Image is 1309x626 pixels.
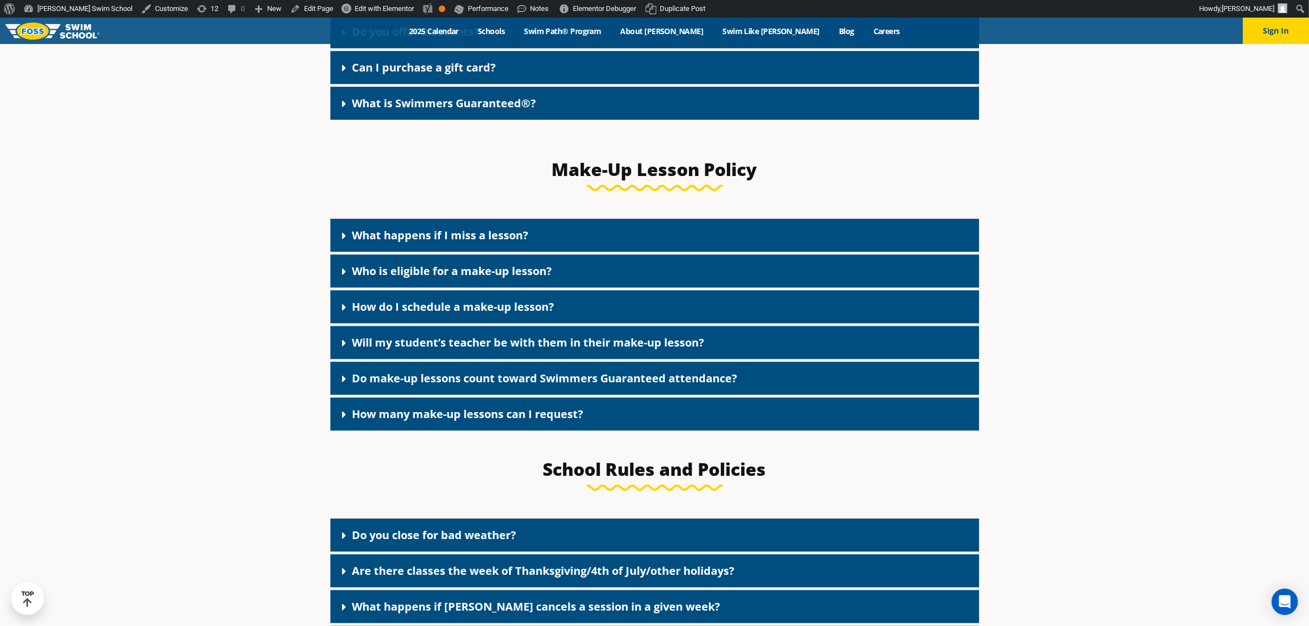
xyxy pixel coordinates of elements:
[330,255,979,288] div: Who is eligible for a make-up lesson?
[5,23,100,40] img: FOSS Swim School Logo
[352,528,517,542] a: Do you close for bad weather?
[352,263,553,278] a: Who is eligible for a make-up lesson?
[330,290,979,323] div: How do I schedule a make-up lesson?
[330,398,979,431] div: How many make-up lessons can I request?
[21,590,34,607] div: TOP
[352,299,555,314] a: How do I schedule a make-up lesson?
[395,458,914,480] h3: School Rules and Policies
[330,51,979,84] div: Can I purchase a gift card?
[352,96,537,111] a: What is Swimmers Guaranteed®?
[330,519,979,552] div: Do you close for bad weather?
[1222,4,1274,13] span: [PERSON_NAME]
[864,26,909,36] a: Careers
[330,554,979,587] div: Are there classes the week of Thanksgiving/4th of July/other holidays?
[439,6,445,12] div: OK
[395,158,914,180] h3: Make-Up Lesson Policy
[515,26,611,36] a: Swim Path® Program
[352,228,529,243] a: What happens if I miss a lesson?
[330,219,979,252] div: What happens if I miss a lesson?
[400,26,468,36] a: 2025 Calendar
[352,563,735,578] a: Are there classes the week of Thanksgiving/4th of July/other holidays?
[352,335,705,350] a: Will my student’s teacher be with them in their make-up lesson?
[330,590,979,623] div: What happens if [PERSON_NAME] cancels a session in a given week?
[713,26,830,36] a: Swim Like [PERSON_NAME]
[352,371,738,386] a: Do make-up lessons count toward Swimmers Guaranteed attendance?
[330,362,979,395] div: Do make-up lessons count toward Swimmers Guaranteed attendance?
[468,26,515,36] a: Schools
[330,326,979,359] div: Will my student’s teacher be with them in their make-up lesson?
[352,60,496,75] a: Can I purchase a gift card?
[611,26,713,36] a: About [PERSON_NAME]
[330,87,979,120] div: What is Swimmers Guaranteed®?
[1272,589,1298,615] div: Open Intercom Messenger
[1243,18,1309,44] button: Sign In
[355,4,414,13] span: Edit with Elementor
[352,599,721,614] a: What happens if [PERSON_NAME] cancels a session in a given week?
[829,26,864,36] a: Blog
[352,407,584,421] a: How many make-up lessons can I request?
